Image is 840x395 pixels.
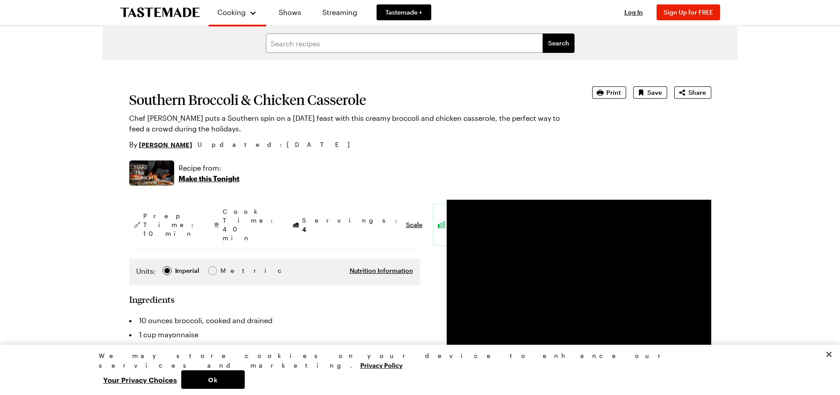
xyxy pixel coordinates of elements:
[217,8,246,16] span: Cooking
[99,370,181,389] button: Your Privacy Choices
[181,370,245,389] button: Ok
[266,34,543,53] input: Search recipes
[543,34,575,53] button: filters
[129,92,567,108] h1: Southern Broccoli & Chicken Casserole
[129,294,175,305] h2: Ingredients
[664,8,713,16] span: Sign Up for FREE
[220,266,239,276] div: Metric
[302,225,306,233] span: 4
[592,86,626,99] button: Print
[179,163,239,184] a: Recipe from:Make this Tonight
[220,266,240,276] span: Metric
[99,351,734,370] div: We may store cookies on your device to enhance our services and marketing.
[616,8,651,17] button: Log In
[819,345,839,364] button: Close
[647,88,662,97] span: Save
[447,200,711,349] iframe: Advertisement
[406,220,422,229] button: Scale
[179,173,239,184] p: Make this Tonight
[657,4,720,20] button: Sign Up for FREE
[377,4,431,20] a: Tastemade +
[385,8,422,17] span: Tastemade +
[129,113,567,134] p: Chef [PERSON_NAME] puts a Southern spin on a [DATE] feast with this creamy broccoli and chicken c...
[129,328,420,342] li: 1 cup mayonnaise
[223,207,277,242] span: Cook Time: 40 min
[175,266,199,276] div: Imperial
[350,266,413,275] button: Nutrition Information
[129,313,420,328] li: 10 ounces broccoli, cooked and drained
[129,160,174,186] img: Show where recipe is used
[129,342,420,356] li: 2 cups mild cheddar, shredded
[175,266,200,276] span: Imperial
[139,140,192,149] a: [PERSON_NAME]
[99,351,734,389] div: Privacy
[624,8,643,16] span: Log In
[198,140,358,149] span: Updated : [DATE]
[217,4,258,21] button: Cooking
[606,88,621,97] span: Print
[136,266,156,276] label: Units:
[688,88,706,97] span: Share
[120,7,200,18] a: To Tastemade Home Page
[633,86,667,99] button: Save recipe
[548,39,569,48] span: Search
[302,216,402,234] span: Servings:
[143,212,198,238] span: Prep Time: 10 min
[360,361,403,369] a: More information about your privacy, opens in a new tab
[179,163,239,173] p: Recipe from:
[136,266,239,278] div: Imperial Metric
[129,139,192,150] p: By
[674,86,711,99] button: Share
[447,200,711,349] video-js: Video Player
